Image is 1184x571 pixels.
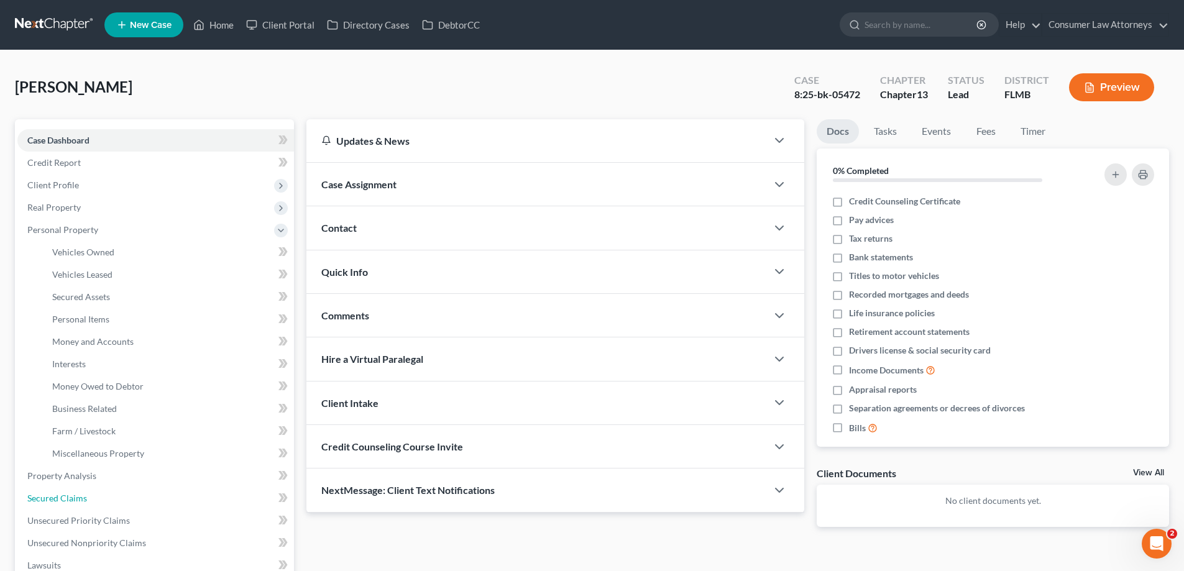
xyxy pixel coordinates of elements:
[321,222,357,234] span: Contact
[321,397,379,409] span: Client Intake
[880,88,928,102] div: Chapter
[42,241,294,263] a: Vehicles Owned
[849,402,1025,414] span: Separation agreements or decrees of divorces
[52,314,109,324] span: Personal Items
[849,288,969,301] span: Recorded mortgages and deeds
[321,309,369,321] span: Comments
[52,403,117,414] span: Business Related
[17,129,294,152] a: Case Dashboard
[849,195,960,208] span: Credit Counseling Certificate
[849,422,866,434] span: Bills
[321,441,463,452] span: Credit Counseling Course Invite
[17,152,294,174] a: Credit Report
[321,484,495,496] span: NextMessage: Client Text Notifications
[17,532,294,554] a: Unsecured Nonpriority Claims
[948,73,984,88] div: Status
[42,375,294,398] a: Money Owed to Debtor
[42,398,294,420] a: Business Related
[27,470,96,481] span: Property Analysis
[794,88,860,102] div: 8:25-bk-05472
[1167,529,1177,539] span: 2
[321,266,368,278] span: Quick Info
[1004,88,1049,102] div: FLMB
[849,270,939,282] span: Titles to motor vehicles
[849,344,991,357] span: Drivers license & social security card
[416,14,486,36] a: DebtorCC
[42,263,294,286] a: Vehicles Leased
[42,308,294,331] a: Personal Items
[42,331,294,353] a: Money and Accounts
[52,426,116,436] span: Farm / Livestock
[42,420,294,442] a: Farm / Livestock
[52,336,134,347] span: Money and Accounts
[966,119,1006,144] a: Fees
[917,88,928,100] span: 13
[321,134,752,147] div: Updates & News
[827,495,1159,507] p: No client documents yet.
[42,442,294,465] a: Miscellaneous Property
[27,515,130,526] span: Unsecured Priority Claims
[849,214,894,226] span: Pay advices
[849,232,893,245] span: Tax returns
[833,165,889,176] strong: 0% Completed
[27,224,98,235] span: Personal Property
[849,251,913,263] span: Bank statements
[17,487,294,509] a: Secured Claims
[1004,73,1049,88] div: District
[912,119,961,144] a: Events
[27,493,87,503] span: Secured Claims
[817,467,896,480] div: Client Documents
[187,14,240,36] a: Home
[27,202,81,212] span: Real Property
[52,269,112,280] span: Vehicles Leased
[42,353,294,375] a: Interests
[1069,73,1154,101] button: Preview
[864,119,907,144] a: Tasks
[52,359,86,369] span: Interests
[865,13,978,36] input: Search by name...
[1011,119,1055,144] a: Timer
[27,157,81,168] span: Credit Report
[849,307,935,319] span: Life insurance policies
[42,286,294,308] a: Secured Assets
[1133,468,1164,477] a: View All
[321,14,416,36] a: Directory Cases
[130,21,172,30] span: New Case
[240,14,321,36] a: Client Portal
[1142,529,1172,559] iframe: Intercom live chat
[27,560,61,570] span: Lawsuits
[849,326,970,338] span: Retirement account statements
[52,247,114,257] span: Vehicles Owned
[52,448,144,459] span: Miscellaneous Property
[17,465,294,487] a: Property Analysis
[27,135,89,145] span: Case Dashboard
[321,353,423,365] span: Hire a Virtual Paralegal
[27,537,146,548] span: Unsecured Nonpriority Claims
[27,180,79,190] span: Client Profile
[849,383,917,396] span: Appraisal reports
[817,119,859,144] a: Docs
[15,78,132,96] span: [PERSON_NAME]
[999,14,1041,36] a: Help
[52,381,144,391] span: Money Owed to Debtor
[1042,14,1168,36] a: Consumer Law Attorneys
[321,178,397,190] span: Case Assignment
[849,364,924,377] span: Income Documents
[880,73,928,88] div: Chapter
[52,291,110,302] span: Secured Assets
[17,509,294,532] a: Unsecured Priority Claims
[794,73,860,88] div: Case
[948,88,984,102] div: Lead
